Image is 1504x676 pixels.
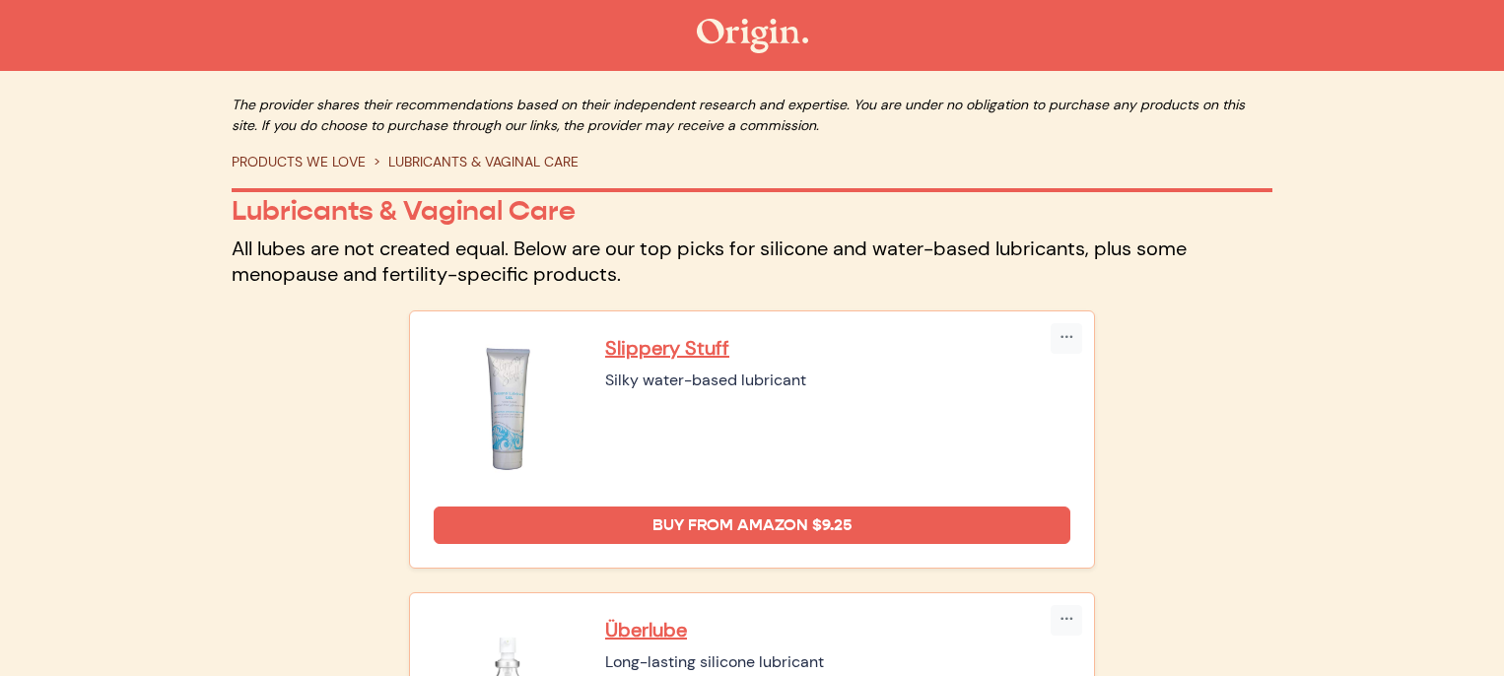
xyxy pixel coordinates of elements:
p: All lubes are not created equal. Below are our top picks for silicone and water-based lubricants,... [232,236,1272,287]
a: Slippery Stuff [605,335,1070,361]
img: The Origin Shop [697,19,808,53]
li: LUBRICANTS & VAGINAL CARE [366,152,579,172]
img: Slippery Stuff [434,335,581,483]
p: The provider shares their recommendations based on their independent research and expertise. You ... [232,95,1272,136]
div: Silky water-based lubricant [605,369,1070,392]
a: PRODUCTS WE LOVE [232,153,366,170]
a: Überlube [605,617,1070,642]
a: Buy from Amazon $9.25 [434,507,1070,544]
div: Long-lasting silicone lubricant [605,650,1070,674]
p: Lubricants & Vaginal Care [232,194,1272,228]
